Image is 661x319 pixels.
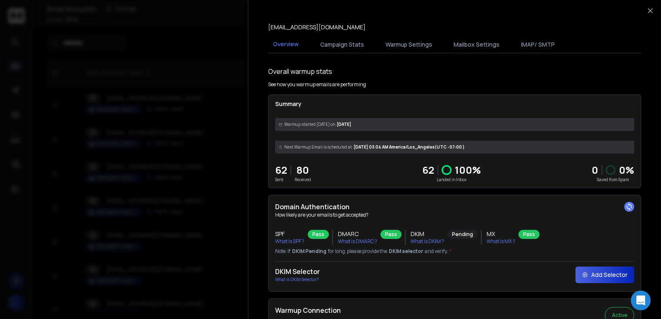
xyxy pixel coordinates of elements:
[268,23,366,31] p: [EMAIL_ADDRESS][DOMAIN_NAME]
[268,66,332,76] h1: Overall warmup stats
[275,267,320,276] h2: DKIM Selector
[575,267,634,283] button: Add Selector
[449,35,504,54] button: Mailbox Settings
[268,35,304,54] button: Overview
[389,248,423,255] span: DKIM selector
[516,35,560,54] button: IMAP/ SMTP
[275,248,634,255] p: Note: If for long, please provide the and verify.
[380,230,402,239] div: Pass
[487,230,515,238] h3: MX
[380,35,437,54] button: Warmup Settings
[275,141,634,154] div: [DATE] 03:04 AM America/Los_Angeles (UTC -07:00 )
[292,248,326,255] span: DKIM Pending
[275,100,634,108] p: Summary
[295,177,311,183] p: Received
[268,81,366,88] p: See how you warmup emails are performing
[619,163,634,177] p: 0 %
[631,291,651,310] div: Open Intercom Messenger
[518,230,540,239] div: Pass
[284,144,352,150] span: Next Warmup Email is scheduled at
[422,177,481,183] p: Landed in Inbox
[275,202,634,212] h2: Domain Authentication
[455,163,481,177] p: 100 %
[275,118,634,131] div: [DATE]
[275,305,524,315] h2: Warmup Connection
[275,238,304,245] p: What is SPF ?
[411,238,444,245] p: What is DKIM ?
[592,163,598,177] strong: 0
[275,276,320,283] p: What is DKIM Selector?
[592,177,634,183] p: Saved from Spam
[447,230,478,239] div: Pending
[411,230,444,238] h3: DKIM
[295,163,311,177] p: 80
[284,121,335,128] span: Warmup started [DATE] on
[275,163,287,177] p: 62
[275,230,304,238] h3: SPF
[338,238,377,245] p: What is DMARC ?
[315,35,369,54] button: Campaign Stats
[487,238,515,245] p: What is MX ?
[275,212,634,218] p: How likely are your emails to get accepted?
[338,230,377,238] h3: DMARC
[275,177,287,183] p: Sent
[422,163,434,177] p: 62
[308,230,329,239] div: Pass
